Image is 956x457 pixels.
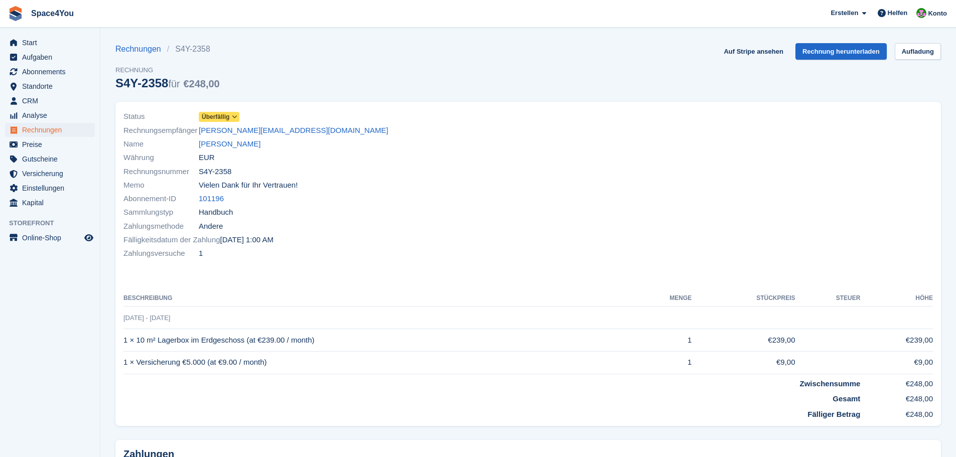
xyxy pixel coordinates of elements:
[115,43,167,55] a: Rechnungen
[199,111,239,122] a: Überfällig
[5,79,95,93] a: menu
[199,180,298,191] span: Vielen Dank für Ihr Vertrauen!
[5,108,95,122] a: menu
[27,5,78,22] a: Space4You
[860,351,933,374] td: €9,00
[168,78,180,89] span: für
[199,138,260,150] a: [PERSON_NAME]
[199,152,215,164] span: EUR
[9,218,100,228] span: Storefront
[833,394,860,403] strong: Gesamt
[5,167,95,181] a: menu
[199,221,223,232] span: Andere
[720,43,787,60] a: Auf Stripe ansehen
[22,79,82,93] span: Standorte
[799,379,860,388] strong: Zwischensumme
[5,123,95,137] a: menu
[633,329,692,352] td: 1
[692,329,795,352] td: €239,00
[633,290,692,307] th: MENGE
[5,50,95,64] a: menu
[795,290,861,307] th: Steuer
[860,405,933,420] td: €248,00
[860,389,933,405] td: €248,00
[123,207,199,218] span: Sammlungstyp
[888,8,908,18] span: Helfen
[83,232,95,244] a: Vorschau-Shop
[692,351,795,374] td: €9,00
[5,137,95,151] a: menu
[22,50,82,64] span: Aufgaben
[199,166,231,178] span: S4Y-2358
[123,180,199,191] span: Memo
[5,231,95,245] a: Speisekarte
[860,290,933,307] th: Höhe
[22,152,82,166] span: Gutscheine
[199,193,224,205] a: 101196
[22,65,82,79] span: Abonnements
[5,196,95,210] a: menu
[199,125,388,136] a: [PERSON_NAME][EMAIL_ADDRESS][DOMAIN_NAME]
[115,76,220,90] div: S4Y-2358
[5,65,95,79] a: menu
[123,166,199,178] span: Rechnungsnummer
[123,314,170,322] span: [DATE] - [DATE]
[123,125,199,136] span: Rechnungsempfänger
[5,152,95,166] a: menu
[123,193,199,205] span: Abonnement-ID
[5,181,95,195] a: menu
[22,196,82,210] span: Kapital
[831,8,858,18] span: Erstellen
[795,43,887,60] a: Rechnung herunterladen
[22,94,82,108] span: CRM
[123,221,199,232] span: Zahlungsmethode
[5,94,95,108] a: menu
[199,207,233,218] span: Handbuch
[123,138,199,150] span: Name
[22,231,82,245] span: Online-Shop
[22,137,82,151] span: Preise
[916,8,926,18] img: Luca-André Talhoff
[123,351,633,374] td: 1 × Versicherung €5.000 (at €9.00 / month)
[123,248,199,259] span: Zahlungsversuche
[860,374,933,389] td: €248,00
[860,329,933,352] td: €239,00
[115,43,220,55] nav: breadcrumbs
[8,6,23,21] img: stora-icon-8386f47178a22dfd0bd8f6a31ec36ba5ce8667c1dd55bd0f319d3a0aa187defe.svg
[123,234,220,246] span: Fälligkeitsdatum der Zahlung
[115,65,220,75] span: Rechnung
[123,111,199,122] span: Status
[123,329,633,352] td: 1 × 10 m² Lagerbox im Erdgeschoss (at €239.00 / month)
[22,36,82,50] span: Start
[22,108,82,122] span: Analyse
[183,78,219,89] span: €248,00
[199,248,203,259] span: 1
[123,290,633,307] th: Beschreibung
[202,112,229,121] span: Überfällig
[633,351,692,374] td: 1
[22,181,82,195] span: Einstellungen
[5,36,95,50] a: menu
[220,234,274,246] time: 2025-08-15 23:00:00 UTC
[22,123,82,137] span: Rechnungen
[807,410,860,418] strong: Fälliger Betrag
[692,290,795,307] th: Stückpreis
[123,152,199,164] span: Währung
[22,167,82,181] span: Versicherung
[895,43,941,60] a: Aufladung
[928,9,947,19] span: Konto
